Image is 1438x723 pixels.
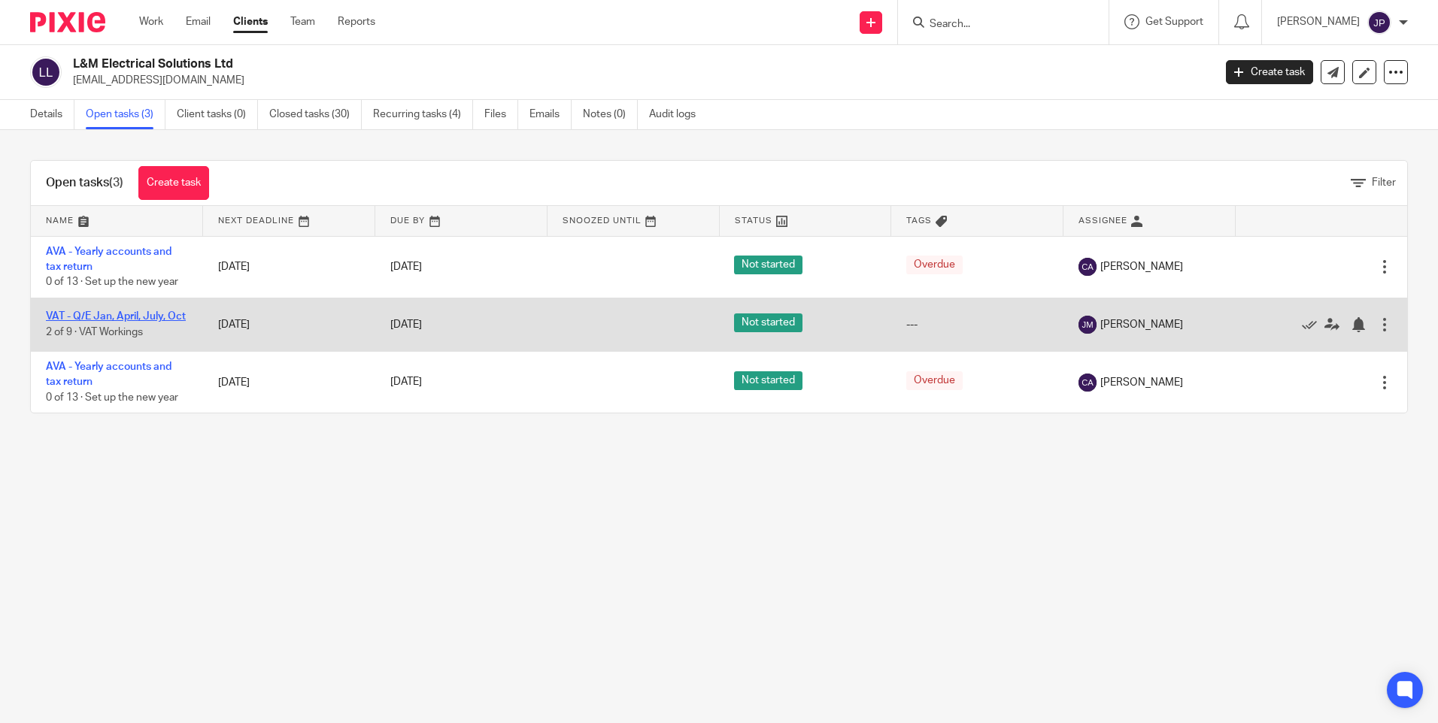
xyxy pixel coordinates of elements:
[46,175,123,191] h1: Open tasks
[290,14,315,29] a: Team
[73,73,1203,88] p: [EMAIL_ADDRESS][DOMAIN_NAME]
[529,100,572,129] a: Emails
[186,14,211,29] a: Email
[1277,14,1360,29] p: [PERSON_NAME]
[46,247,171,272] a: AVA - Yearly accounts and tax return
[73,56,977,72] h2: L&M Electrical Solutions Ltd
[46,392,178,403] span: 0 of 13 · Set up the new year
[30,100,74,129] a: Details
[1302,317,1324,332] a: Mark as done
[734,313,802,332] span: Not started
[583,100,638,129] a: Notes (0)
[46,277,178,287] span: 0 of 13 · Set up the new year
[1078,316,1097,334] img: svg%3E
[46,327,143,337] span: 2 of 9 · VAT Workings
[906,216,932,225] span: Tags
[233,14,268,29] a: Clients
[338,14,375,29] a: Reports
[1372,177,1396,188] span: Filter
[203,236,375,298] td: [DATE]
[734,371,802,390] span: Not started
[1078,374,1097,392] img: svg%3E
[1100,375,1183,390] span: [PERSON_NAME]
[390,319,422,330] span: [DATE]
[390,262,422,272] span: [DATE]
[203,352,375,413] td: [DATE]
[735,216,772,225] span: Status
[373,100,473,129] a: Recurring tasks (4)
[86,100,165,129] a: Open tasks (3)
[1226,60,1313,84] a: Create task
[203,298,375,351] td: [DATE]
[390,377,422,388] span: [DATE]
[563,216,642,225] span: Snoozed Until
[484,100,518,129] a: Files
[734,256,802,274] span: Not started
[1078,258,1097,276] img: svg%3E
[109,177,123,189] span: (3)
[906,256,963,274] span: Overdue
[46,361,171,387] a: AVA - Yearly accounts and tax return
[30,56,62,88] img: svg%3E
[906,317,1048,332] div: ---
[928,18,1063,32] input: Search
[30,12,105,32] img: Pixie
[1100,259,1183,274] span: [PERSON_NAME]
[906,371,963,390] span: Overdue
[1367,11,1391,35] img: svg%3E
[138,166,209,200] a: Create task
[1145,17,1203,27] span: Get Support
[46,311,186,322] a: VAT - Q/E Jan, April, July, Oct
[649,100,707,129] a: Audit logs
[269,100,362,129] a: Closed tasks (30)
[177,100,258,129] a: Client tasks (0)
[1100,317,1183,332] span: [PERSON_NAME]
[139,14,163,29] a: Work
